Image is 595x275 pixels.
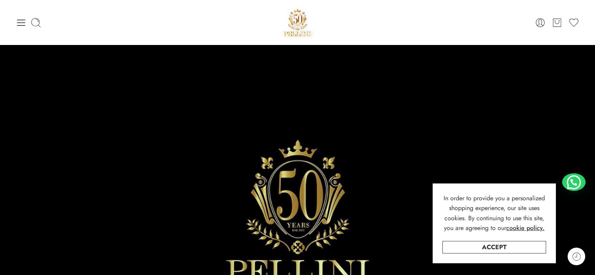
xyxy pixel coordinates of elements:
[535,17,546,28] a: Login / Register
[281,6,315,39] a: Pellini -
[442,241,546,253] a: Accept
[506,223,545,233] a: cookie policy.
[568,17,579,28] a: Wishlist
[552,17,563,28] a: Cart
[281,6,315,39] img: Pellini
[444,194,545,233] span: In order to provide you a personalized shopping experience, our site uses cookies. By continuing ...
